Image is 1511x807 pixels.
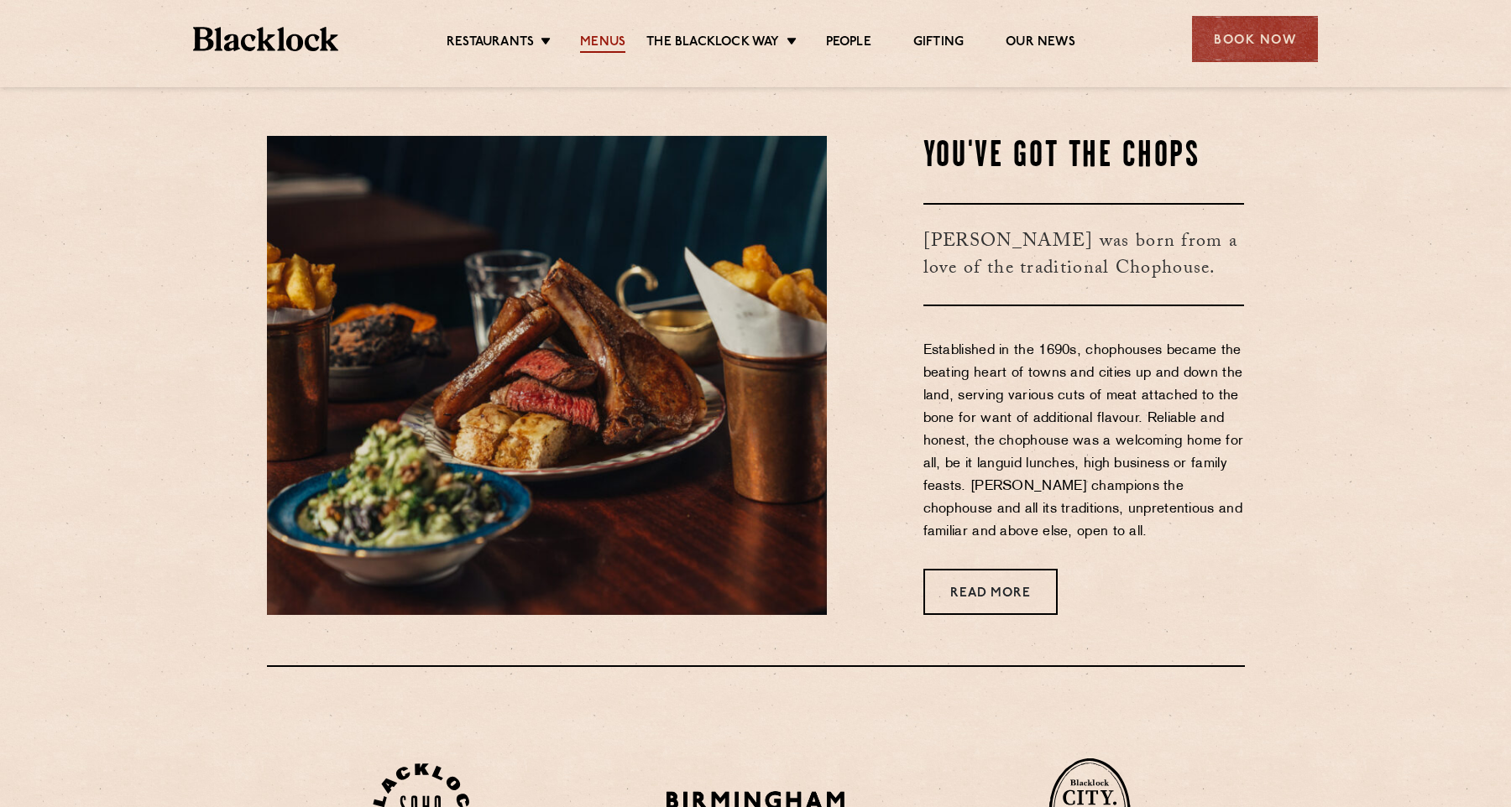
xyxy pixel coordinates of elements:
[447,34,534,53] a: Restaurants
[646,34,779,53] a: The Blacklock Way
[826,34,871,53] a: People
[1006,34,1075,53] a: Our News
[923,203,1245,306] h3: [PERSON_NAME] was born from a love of the traditional Chophouse.
[1192,16,1318,62] div: Book Now
[913,34,964,53] a: Gifting
[580,34,625,53] a: Menus
[923,340,1245,544] p: Established in the 1690s, chophouses became the beating heart of towns and cities up and down the...
[923,569,1058,615] a: Read More
[923,136,1245,178] h2: You've Got The Chops
[193,27,338,51] img: BL_Textured_Logo-footer-cropped.svg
